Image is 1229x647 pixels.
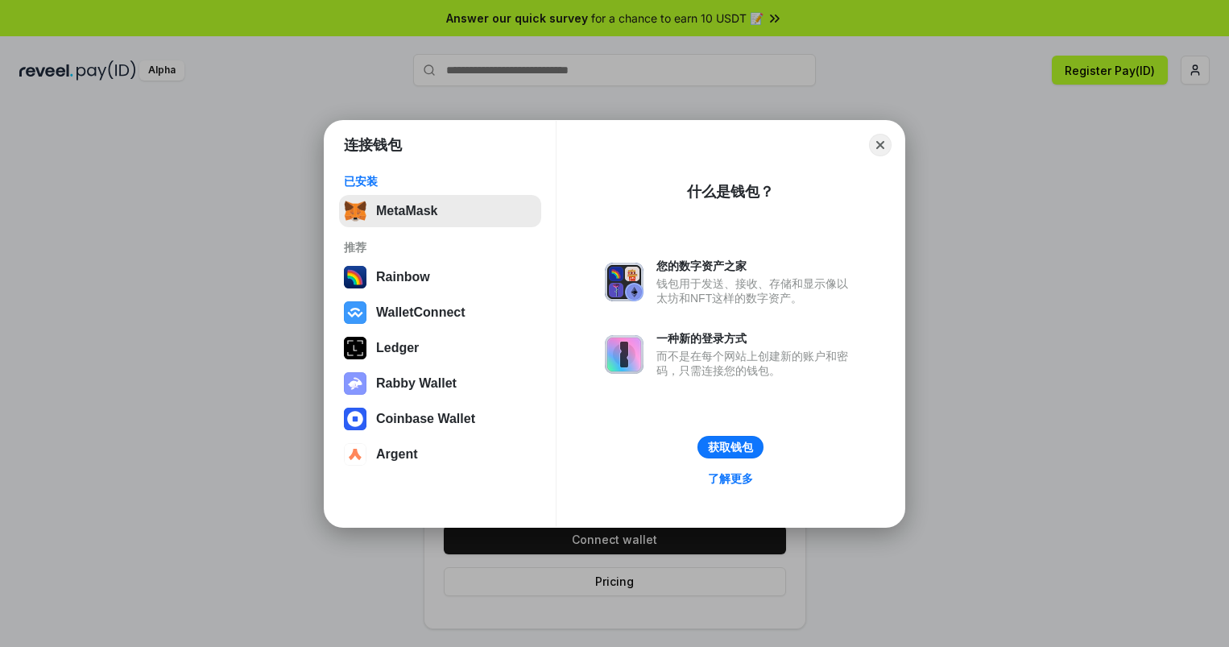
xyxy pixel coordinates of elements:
button: Close [869,134,892,156]
div: Rainbow [376,270,430,284]
img: svg+xml,%3Csvg%20xmlns%3D%22http%3A%2F%2Fwww.w3.org%2F2000%2Fsvg%22%20width%3D%2228%22%20height%3... [344,337,366,359]
div: 获取钱包 [708,440,753,454]
img: svg+xml,%3Csvg%20xmlns%3D%22http%3A%2F%2Fwww.w3.org%2F2000%2Fsvg%22%20fill%3D%22none%22%20viewBox... [605,335,643,374]
img: svg+xml,%3Csvg%20width%3D%2228%22%20height%3D%2228%22%20viewBox%3D%220%200%2028%2028%22%20fill%3D... [344,408,366,430]
button: Coinbase Wallet [339,403,541,435]
img: svg+xml,%3Csvg%20width%3D%2228%22%20height%3D%2228%22%20viewBox%3D%220%200%2028%2028%22%20fill%3D... [344,443,366,466]
div: WalletConnect [376,305,466,320]
button: Rabby Wallet [339,367,541,400]
button: Ledger [339,332,541,364]
button: MetaMask [339,195,541,227]
img: svg+xml,%3Csvg%20xmlns%3D%22http%3A%2F%2Fwww.w3.org%2F2000%2Fsvg%22%20fill%3D%22none%22%20viewBox... [605,263,643,301]
div: 一种新的登录方式 [656,331,856,346]
div: 您的数字资产之家 [656,259,856,273]
div: 钱包用于发送、接收、存储和显示像以太坊和NFT这样的数字资产。 [656,276,856,305]
img: svg+xml,%3Csvg%20width%3D%22120%22%20height%3D%22120%22%20viewBox%3D%220%200%20120%20120%22%20fil... [344,266,366,288]
img: svg+xml,%3Csvg%20fill%3D%22none%22%20height%3D%2233%22%20viewBox%3D%220%200%2035%2033%22%20width%... [344,200,366,222]
div: 而不是在每个网站上创建新的账户和密码，只需连接您的钱包。 [656,349,856,378]
div: 什么是钱包？ [687,182,774,201]
button: 获取钱包 [697,436,763,458]
div: Rabby Wallet [376,376,457,391]
div: 推荐 [344,240,536,255]
button: WalletConnect [339,297,541,329]
div: Ledger [376,341,419,355]
div: Coinbase Wallet [376,412,475,426]
button: Argent [339,438,541,471]
button: Rainbow [339,261,541,293]
img: svg+xml,%3Csvg%20xmlns%3D%22http%3A%2F%2Fwww.w3.org%2F2000%2Fsvg%22%20fill%3D%22none%22%20viewBox... [344,372,366,395]
div: MetaMask [376,204,437,218]
img: svg+xml,%3Csvg%20width%3D%2228%22%20height%3D%2228%22%20viewBox%3D%220%200%2028%2028%22%20fill%3D... [344,301,366,324]
div: 了解更多 [708,471,753,486]
h1: 连接钱包 [344,135,402,155]
div: Argent [376,447,418,462]
div: 已安装 [344,174,536,189]
a: 了解更多 [698,468,763,489]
